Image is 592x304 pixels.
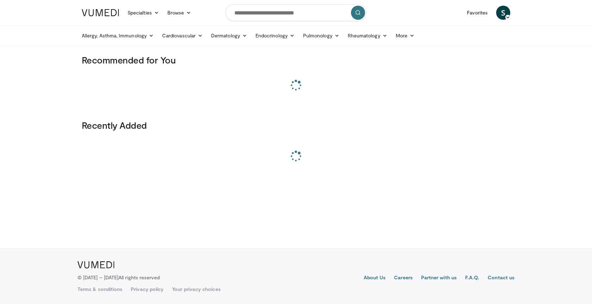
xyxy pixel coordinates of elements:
input: Search topics, interventions [226,4,366,21]
span: All rights reserved [118,274,160,280]
img: VuMedi Logo [82,9,119,16]
h3: Recommended for You [82,54,510,66]
a: Browse [163,6,196,20]
a: Terms & conditions [78,286,122,293]
a: Contact us [488,274,514,282]
a: Endocrinology [251,29,299,43]
a: Your privacy choices [172,286,220,293]
a: Dermatology [207,29,251,43]
a: About Us [364,274,386,282]
p: © [DATE] – [DATE] [78,274,160,281]
a: Favorites [463,6,492,20]
a: Partner with us [421,274,457,282]
a: Cardiovascular [158,29,207,43]
a: Privacy policy [131,286,164,293]
a: Pulmonology [299,29,344,43]
a: Allergy, Asthma, Immunology [78,29,158,43]
a: Specialties [123,6,163,20]
a: S [496,6,510,20]
a: Careers [394,274,413,282]
a: More [391,29,419,43]
h3: Recently Added [82,120,510,131]
img: VuMedi Logo [78,261,115,268]
a: Rheumatology [344,29,391,43]
a: F.A.Q. [465,274,479,282]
